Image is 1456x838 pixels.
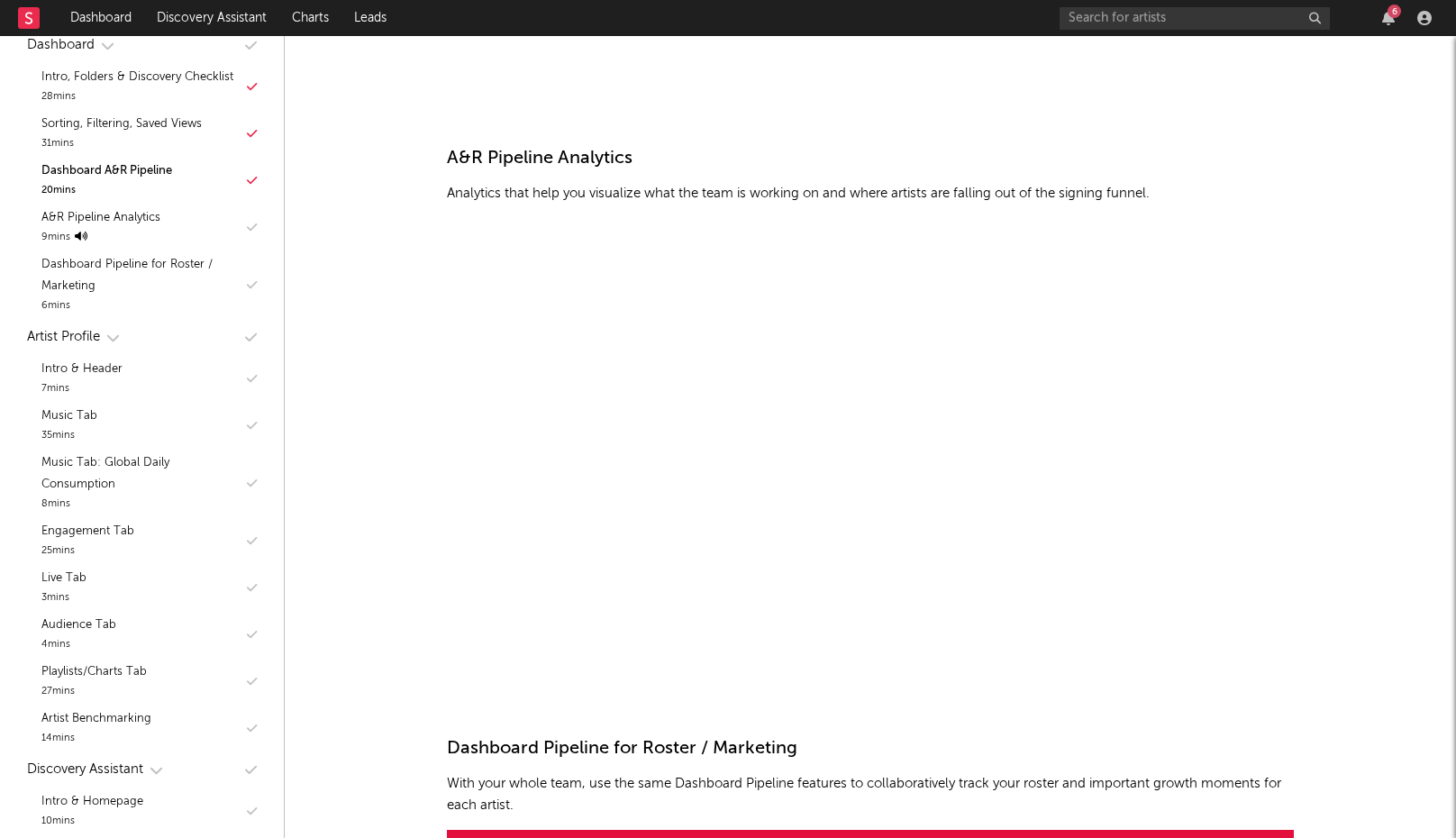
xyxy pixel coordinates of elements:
div: Dashboard [27,34,95,56]
div: Discovery Assistant [27,759,143,780]
button: 6 [1382,11,1395,25]
div: Dashboard A&R Pipeline [41,160,172,182]
p: With your whole team, use the same Dashboard Pipeline features to collaboratively track your rost... [447,773,1294,816]
div: Live Tab [41,568,86,589]
div: Engagement Tab [41,521,134,542]
div: 25 mins [41,542,134,560]
div: 6 [1388,5,1401,18]
div: 4 mins [41,636,116,654]
div: Music Tab [41,405,97,427]
div: Artist Profile [27,326,100,348]
div: Artist Benchmarking [41,708,151,730]
div: Audience Tab [41,615,116,636]
div: 9 mins [41,229,160,247]
div: 6 mins [41,297,242,315]
div: Sorting, Filtering, Saved Views [41,114,202,135]
div: 27 mins [41,683,147,701]
div: A&R Pipeline Analytics [41,207,160,229]
div: 7 mins [41,380,123,398]
div: Intro & Header [41,359,123,380]
input: Search for artists [1060,7,1330,30]
div: 28 mins [41,88,233,106]
iframe: A&R Pipeline Analytics | Sodatone University [447,218,1294,711]
div: 14 mins [41,730,151,748]
div: Intro & Homepage [41,791,143,813]
div: 35 mins [41,427,97,445]
p: Analytics that help you visualize what the team is working on and where artists are falling out o... [447,183,1294,205]
div: Dashboard Pipeline for Roster / Marketing [447,738,1294,760]
div: 3 mins [41,589,86,607]
div: Intro, Folders & Discovery Checklist [41,67,233,88]
div: 31 mins [41,135,202,153]
div: 10 mins [41,813,143,831]
div: Dashboard Pipeline for Roster / Marketing [41,254,242,297]
div: 8 mins [41,496,242,514]
div: A&R Pipeline Analytics [447,148,1294,169]
div: 20 mins [41,182,172,200]
div: Music Tab: Global Daily Consumption [41,452,242,496]
div: Playlists/Charts Tab [41,661,147,683]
